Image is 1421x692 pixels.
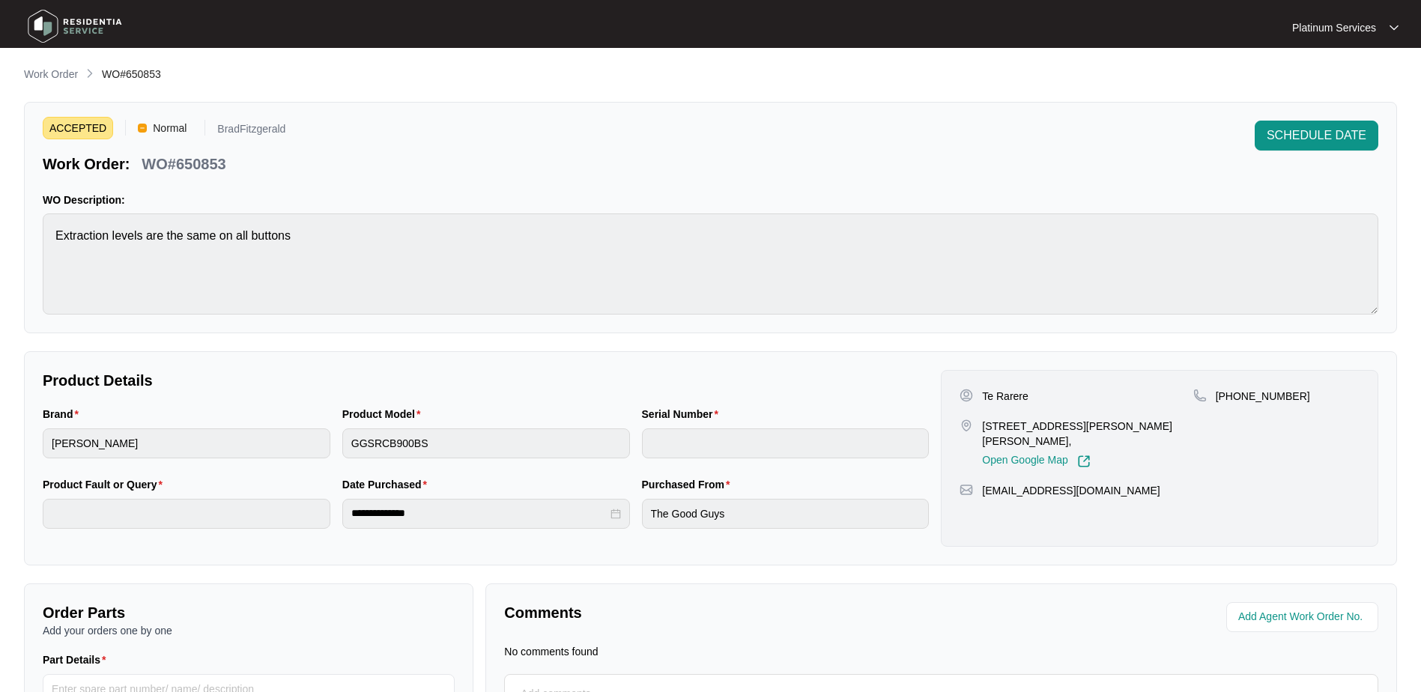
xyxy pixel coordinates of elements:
[960,389,973,402] img: user-pin
[351,506,608,521] input: Date Purchased
[24,67,78,82] p: Work Order
[1390,24,1399,31] img: dropdown arrow
[1292,20,1376,35] p: Platinum Services
[504,644,598,659] p: No comments found
[102,68,161,80] span: WO#650853
[43,623,455,638] p: Add your orders one by one
[1267,127,1366,145] span: SCHEDULE DATE
[43,428,330,458] input: Brand
[342,477,433,492] label: Date Purchased
[43,370,929,391] p: Product Details
[43,117,113,139] span: ACCEPTED
[982,483,1160,498] p: [EMAIL_ADDRESS][DOMAIN_NAME]
[147,117,193,139] span: Normal
[43,192,1378,207] p: WO Description:
[21,67,81,83] a: Work Order
[43,602,455,623] p: Order Parts
[982,419,1193,449] p: [STREET_ADDRESS][PERSON_NAME][PERSON_NAME],
[22,4,127,49] img: residentia service logo
[43,407,85,422] label: Brand
[217,124,285,139] p: BradFitzgerald
[1077,455,1091,468] img: Link-External
[43,213,1378,315] textarea: Extraction levels are the same on all buttons
[43,477,169,492] label: Product Fault or Query
[1216,389,1310,404] p: [PHONE_NUMBER]
[138,124,147,133] img: Vercel Logo
[642,407,724,422] label: Serial Number
[342,428,630,458] input: Product Model
[84,67,96,79] img: chevron-right
[1193,389,1207,402] img: map-pin
[43,652,112,667] label: Part Details
[960,419,973,432] img: map-pin
[960,483,973,497] img: map-pin
[982,389,1028,404] p: Te Rarere
[982,455,1090,468] a: Open Google Map
[43,154,130,174] p: Work Order:
[1255,121,1378,151] button: SCHEDULE DATE
[642,499,930,529] input: Purchased From
[43,499,330,529] input: Product Fault or Query
[1238,608,1369,626] input: Add Agent Work Order No.
[342,407,427,422] label: Product Model
[642,428,930,458] input: Serial Number
[142,154,225,174] p: WO#650853
[504,602,930,623] p: Comments
[642,477,736,492] label: Purchased From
